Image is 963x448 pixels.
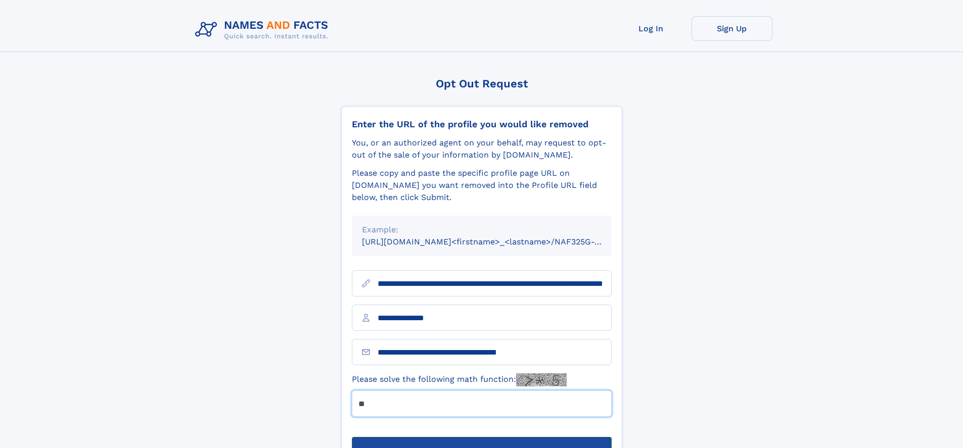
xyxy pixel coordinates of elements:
[191,16,337,43] img: Logo Names and Facts
[362,237,631,246] small: [URL][DOMAIN_NAME]<firstname>_<lastname>/NAF325G-xxxxxxxx
[692,16,772,41] a: Sign Up
[362,224,602,236] div: Example:
[352,373,567,386] label: Please solve the following math function:
[352,167,612,204] div: Please copy and paste the specific profile page URL on [DOMAIN_NAME] you want removed into the Pr...
[352,137,612,161] div: You, or an authorized agent on your behalf, may request to opt-out of the sale of your informatio...
[352,119,612,130] div: Enter the URL of the profile you would like removed
[611,16,692,41] a: Log In
[341,77,622,90] div: Opt Out Request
